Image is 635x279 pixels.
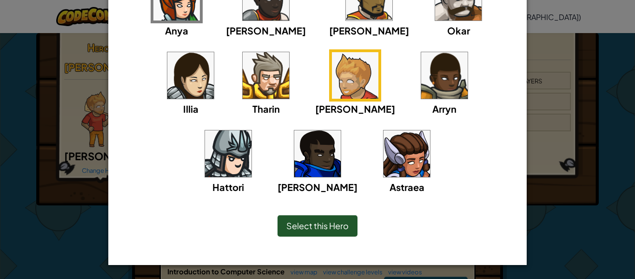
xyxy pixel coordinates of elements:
img: portrait.png [421,52,468,99]
span: Hattori [212,181,244,193]
span: Select this Hero [286,220,349,231]
span: Astraea [390,181,424,193]
span: Arryn [432,103,456,115]
img: portrait.png [205,130,251,177]
span: [PERSON_NAME] [329,25,409,36]
img: portrait.png [294,130,341,177]
span: [PERSON_NAME] [315,103,395,115]
span: Illia [183,103,198,115]
img: portrait.png [243,52,289,99]
span: Tharin [252,103,280,115]
span: Okar [447,25,470,36]
span: [PERSON_NAME] [278,181,357,193]
img: portrait.png [332,52,378,99]
span: Anya [165,25,188,36]
img: portrait.png [384,130,430,177]
span: [PERSON_NAME] [226,25,306,36]
img: portrait.png [167,52,214,99]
